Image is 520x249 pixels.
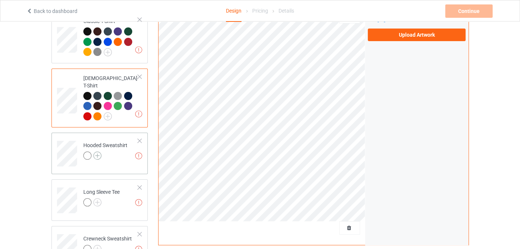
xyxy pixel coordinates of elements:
img: exclamation icon [135,46,142,53]
img: exclamation icon [135,199,142,206]
img: svg+xml;base64,PD94bWwgdmVyc2lvbj0iMS4wIiBlbmNvZGluZz0iVVRGLTgiPz4KPHN2ZyB3aWR0aD0iMjJweCIgaGVpZ2... [93,152,101,160]
div: Classic T-Shirt [83,17,139,56]
div: Classic T-Shirt [51,11,148,63]
img: heather_texture.png [93,48,101,56]
img: svg+xml;base64,PD94bWwgdmVyc2lvbj0iMS4wIiBlbmNvZGluZz0iVVRGLTgiPz4KPHN2ZyB3aWR0aD0iMjJweCIgaGVpZ2... [104,48,112,56]
div: Long Sleeve Tee [83,188,120,206]
div: Long Sleeve Tee [51,179,148,221]
div: Hooded Sweatshirt [83,142,127,159]
img: exclamation icon [135,152,142,159]
div: [DEMOGRAPHIC_DATA] T-Shirt [83,74,139,120]
div: Details [279,0,294,21]
div: Design [226,0,241,22]
img: exclamation icon [135,110,142,117]
div: Pricing [252,0,268,21]
img: svg+xml;base64,PD94bWwgdmVyc2lvbj0iMS4wIiBlbmNvZGluZz0iVVRGLTgiPz4KPHN2ZyB3aWR0aD0iMjJweCIgaGVpZ2... [104,112,112,120]
img: svg+xml;base64,PD94bWwgdmVyc2lvbj0iMS4wIiBlbmNvZGluZz0iVVRGLTgiPz4KPHN2ZyB3aWR0aD0iMjJweCIgaGVpZ2... [93,198,101,206]
div: [DEMOGRAPHIC_DATA] T-Shirt [51,69,148,128]
label: Upload Artwork [368,29,466,41]
div: Hooded Sweatshirt [51,133,148,174]
a: Back to dashboard [26,8,77,14]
